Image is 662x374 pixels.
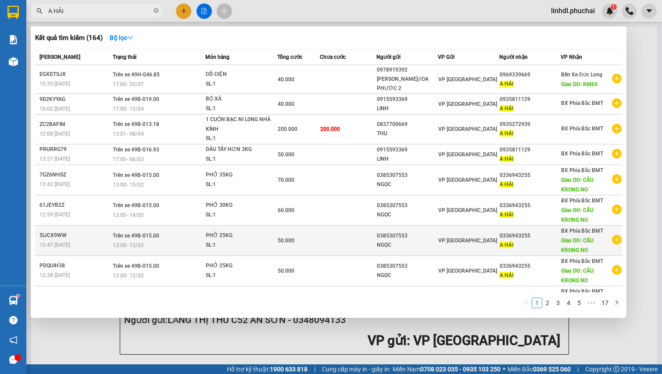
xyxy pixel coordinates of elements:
[9,336,18,344] span: notification
[9,296,18,305] img: warehouse-icon
[113,233,159,239] span: Trên xe 49B-015.00
[39,120,110,129] div: ZC2BAFIM
[7,6,19,19] img: logo-vxr
[127,35,133,41] span: down
[377,241,437,250] div: NGỌC
[614,300,619,305] span: right
[206,155,272,164] div: SL: 1
[113,131,144,137] span: 13:01 - 08/04
[206,180,272,190] div: SL: 1
[500,212,513,218] span: A HẢI
[103,31,140,45] button: Bộ lọcdown
[377,271,437,280] div: NGỌC
[500,181,513,187] span: A HẢI
[543,298,552,308] a: 2
[574,298,584,308] li: 5
[598,298,612,308] li: 17
[278,151,294,158] span: 50.000
[377,210,437,219] div: NGỌC
[278,207,294,213] span: 60.000
[7,7,97,29] div: VP [GEOGRAPHIC_DATA]
[206,271,272,280] div: SL: 1
[561,54,582,60] span: VP Nhận
[278,177,294,183] span: 70.000
[438,76,497,83] span: VP [GEOGRAPHIC_DATA]
[500,95,560,104] div: 0935811129
[206,210,272,220] div: SL: 1
[561,207,594,223] span: Giao DĐ: CẦU KRONG NO
[500,120,560,129] div: 0935272939
[113,156,144,162] span: 17:00 - 06/03
[438,177,497,183] span: VP [GEOGRAPHIC_DATA]
[103,8,124,18] span: Nhận:
[438,151,497,158] span: VP [GEOGRAPHIC_DATA]
[377,155,437,164] div: LINH
[438,126,497,132] span: VP [GEOGRAPHIC_DATA]
[278,101,294,107] span: 40.000
[39,156,70,162] span: 13:21 [DATE]
[500,171,560,180] div: 0336943255
[48,6,152,16] input: Tìm tên, số ĐT hoặc mã đơn
[500,272,513,278] span: A HẢI
[7,50,97,62] div: 0348094133
[39,70,110,79] div: EGXDTSJX
[438,54,454,60] span: VP Gửi
[103,29,173,39] div: [PERSON_NAME]
[206,115,272,134] div: 1 CUỘN BẠC NI L0NG NHÀ KÍNH
[110,34,133,41] strong: Bộ lọc
[206,104,272,114] div: SL: 1
[612,235,622,245] span: plus-circle
[206,291,272,301] div: PHỞ 25KG
[206,261,272,271] div: PHỞ 25KG
[113,54,136,60] span: Trạng thái
[377,65,437,75] div: 0978919392
[612,298,622,308] li: Next Page
[561,167,603,173] span: BX Phía Bắc BMT
[39,231,110,240] div: 5IJCX9WW
[377,201,437,210] div: 0385307553
[39,170,110,180] div: 7GZ6NHSZ
[113,202,159,209] span: Trên xe 49B-015.00
[500,81,513,87] span: A HẢI
[377,95,437,104] div: 0915593369
[206,79,272,89] div: SL: 1
[154,8,159,13] span: close-circle
[561,72,602,78] span: Bến Xe Đức Long
[561,237,594,253] span: Giao DĐ: CẦU KRONG NO
[377,129,437,138] div: THU
[532,298,542,308] a: 1
[438,101,497,107] span: VP [GEOGRAPHIC_DATA]
[612,124,622,133] span: plus-circle
[438,207,497,213] span: VP [GEOGRAPHIC_DATA]
[39,131,70,137] span: 12:08 [DATE]
[278,76,294,83] span: 40.000
[377,145,437,155] div: 0915593369
[17,295,19,297] sup: 1
[39,242,70,248] span: 12:47 [DATE]
[500,292,560,301] div: 0336943255
[612,98,622,108] span: plus-circle
[39,81,70,87] span: 15:35 [DATE]
[561,288,603,295] span: BX Phía Bắc BMT
[113,182,144,188] span: 13:00 - 15/02
[377,171,437,180] div: 0385307553
[500,231,560,241] div: 0336943255
[278,126,297,132] span: 200.000
[9,35,18,44] img: solution-icon
[377,104,437,113] div: LINH
[612,149,622,158] span: plus-circle
[524,300,529,305] span: left
[206,170,272,180] div: PHỞ 35KG
[561,151,603,157] span: BX Phía Bắc BMT
[113,106,144,112] span: 17:00 - 12/04
[206,145,272,155] div: DÂU TÂY HƠN 3KG
[521,298,532,308] li: Previous Page
[500,262,560,271] div: 0336943255
[39,201,110,210] div: 61JEYB2Z
[612,174,622,184] span: plus-circle
[612,205,622,214] span: plus-circle
[438,268,497,274] span: VP [GEOGRAPHIC_DATA]
[599,298,611,308] a: 17
[206,241,272,250] div: SL: 1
